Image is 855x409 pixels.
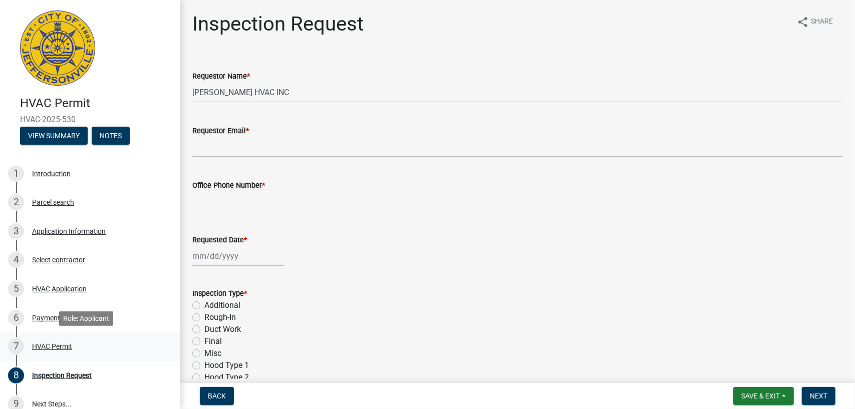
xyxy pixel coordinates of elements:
label: Hood Type 1 [204,359,249,371]
div: 3 [8,223,24,239]
div: 8 [8,367,24,383]
label: Final [204,335,222,347]
div: 4 [8,252,24,268]
label: Duct Work [204,323,241,335]
input: mm/dd/yyyy [192,246,284,266]
div: Inspection Request [32,372,92,379]
div: Payment [32,314,60,321]
span: HVAC-2025-530 [20,115,160,124]
span: Back [208,392,226,400]
span: Next [810,392,827,400]
span: Share [811,16,833,28]
label: Hood Type 2 [204,371,249,383]
span: Save & Exit [741,392,780,400]
i: share [797,16,809,28]
div: 5 [8,281,24,297]
div: Application Information [32,228,106,235]
button: Back [200,387,234,405]
button: shareShare [789,12,841,32]
h4: HVAC Permit [20,96,172,111]
div: Role: Applicant [59,311,113,326]
div: 6 [8,310,24,326]
img: City of Jeffersonville, Indiana [20,11,95,86]
label: Additional [204,299,240,311]
button: Notes [92,127,130,145]
div: 2 [8,194,24,210]
div: Parcel search [32,199,74,206]
label: Inspection Type [192,290,247,297]
div: 1 [8,166,24,182]
label: Requestor Email [192,128,249,135]
label: Rough-In [204,311,236,323]
div: 7 [8,338,24,354]
wm-modal-confirm: Notes [92,132,130,140]
div: Introduction [32,170,71,177]
h1: Inspection Request [192,12,364,36]
button: Next [802,387,835,405]
wm-modal-confirm: Summary [20,132,88,140]
label: Misc [204,347,221,359]
label: Office Phone Number [192,182,265,189]
div: HVAC Application [32,285,87,292]
div: Select contractor [32,256,85,263]
label: Requestor Name [192,73,250,80]
button: Save & Exit [733,387,794,405]
div: HVAC Permit [32,343,72,350]
button: View Summary [20,127,88,145]
label: Requested Date [192,237,247,244]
